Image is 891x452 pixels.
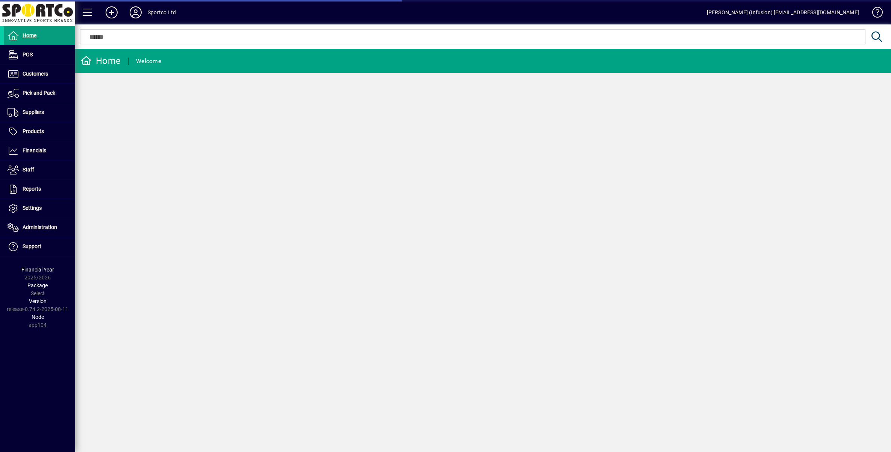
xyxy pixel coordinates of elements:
[23,205,42,211] span: Settings
[23,224,57,230] span: Administration
[23,167,34,173] span: Staff
[4,103,75,122] a: Suppliers
[23,90,55,96] span: Pick and Pack
[21,267,54,273] span: Financial Year
[23,147,46,153] span: Financials
[867,2,882,26] a: Knowledge Base
[148,6,176,18] div: Sportco Ltd
[23,128,44,134] span: Products
[23,243,41,249] span: Support
[4,46,75,64] a: POS
[4,84,75,103] a: Pick and Pack
[4,161,75,179] a: Staff
[23,32,36,38] span: Home
[4,122,75,141] a: Products
[23,109,44,115] span: Suppliers
[4,65,75,83] a: Customers
[4,199,75,218] a: Settings
[23,186,41,192] span: Reports
[4,237,75,256] a: Support
[32,314,44,320] span: Node
[136,55,161,67] div: Welcome
[29,298,47,304] span: Version
[4,218,75,237] a: Administration
[4,180,75,199] a: Reports
[124,6,148,19] button: Profile
[27,282,48,288] span: Package
[23,52,33,58] span: POS
[23,71,48,77] span: Customers
[707,6,859,18] div: [PERSON_NAME] (Infusion) [EMAIL_ADDRESS][DOMAIN_NAME]
[100,6,124,19] button: Add
[81,55,121,67] div: Home
[4,141,75,160] a: Financials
